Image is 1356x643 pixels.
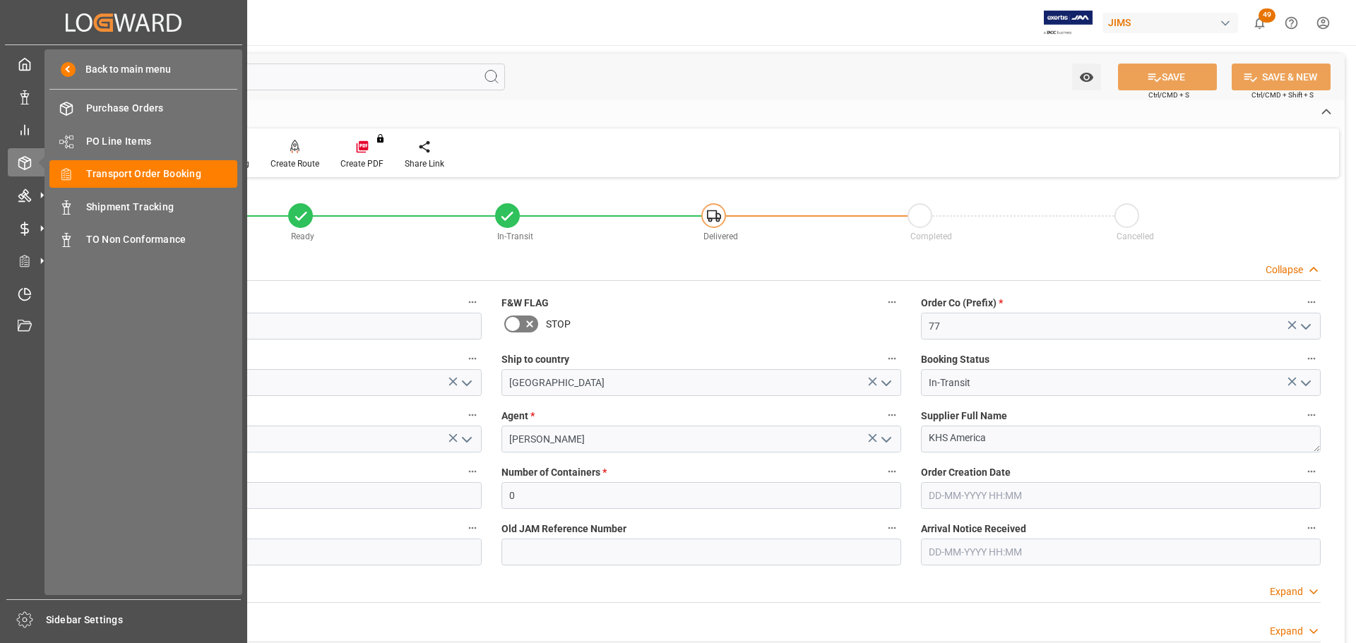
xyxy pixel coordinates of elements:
span: Sidebar Settings [46,613,242,627]
span: 49 [1259,8,1275,23]
button: Order Co (Prefix) * [1302,293,1321,311]
a: Document Management [8,313,239,340]
div: Share Link [405,157,444,170]
button: Number of Containers * [883,462,901,481]
a: Shipment Tracking [49,193,237,220]
div: JIMS [1102,13,1238,33]
button: open menu [874,372,896,394]
a: Timeslot Management V2 [8,280,239,307]
span: Back to main menu [76,62,171,77]
button: open menu [1072,64,1101,90]
span: Number of Containers [501,465,607,480]
div: Expand [1270,624,1303,639]
span: Ctrl/CMD + S [1148,90,1189,100]
span: Supplier Full Name [921,409,1007,423]
button: Shipment type * [463,406,482,424]
button: Agent * [883,406,901,424]
a: Purchase Orders [49,95,237,122]
img: Exertis%20JAM%20-%20Email%20Logo.jpg_1722504956.jpg [1044,11,1093,35]
input: Type to search/select [82,369,482,396]
span: Cancelled [1117,232,1154,241]
span: Ship to country [501,352,569,367]
button: show 49 new notifications [1244,7,1275,39]
a: Data Management [8,83,239,110]
span: Ctrl/CMD + Shift + S [1251,90,1314,100]
span: Agent [501,409,535,423]
span: Purchase Orders [86,101,238,116]
textarea: KHS America [921,426,1321,452]
span: Order Creation Date [921,465,1011,480]
button: Ready Date * [463,519,482,537]
span: Arrival Notice Received [921,522,1026,536]
button: Arrival Notice Received [1302,519,1321,537]
button: Ship to country [883,349,901,368]
input: Search Fields [65,64,505,90]
span: Ready [291,232,314,241]
a: Transport Order Booking [49,160,237,188]
button: Booking Status [1302,349,1321,368]
span: Delivered [703,232,738,241]
button: open menu [874,428,896,450]
button: open menu [1294,316,1315,337]
div: Create Route [270,157,319,170]
button: Supplier Number [463,462,482,481]
button: JIMS [1102,9,1244,36]
button: Supplier Full Name [1302,406,1321,424]
span: Transport Order Booking [86,167,238,181]
a: My Cockpit [8,50,239,78]
span: F&W FLAG [501,296,549,311]
button: Order Creation Date [1302,462,1321,481]
a: PO Line Items [49,127,237,155]
span: Booking Status [921,352,989,367]
span: Completed [910,232,952,241]
button: SAVE & NEW [1232,64,1331,90]
span: Shipment Tracking [86,200,238,215]
a: My Reports [8,116,239,143]
button: open menu [455,372,476,394]
button: JAM Reference Number [463,293,482,311]
button: Help Center [1275,7,1307,39]
span: PO Line Items [86,134,238,149]
span: Old JAM Reference Number [501,522,626,536]
input: DD-MM-YYYY HH:MM [921,482,1321,509]
button: SAVE [1118,64,1217,90]
span: Order Co (Prefix) [921,296,1003,311]
button: Old JAM Reference Number [883,519,901,537]
span: STOP [546,317,571,332]
button: open menu [1294,372,1315,394]
span: TO Non Conformance [86,232,238,247]
div: Collapse [1266,263,1303,277]
input: DD-MM-YYYY HH:MM [921,539,1321,565]
span: In-Transit [497,232,533,241]
div: Expand [1270,584,1303,599]
input: DD-MM-YYYY [82,539,482,565]
a: TO Non Conformance [49,226,237,253]
button: Country of Origin (Suffix) * [463,349,482,368]
button: F&W FLAG [883,293,901,311]
button: open menu [455,428,476,450]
